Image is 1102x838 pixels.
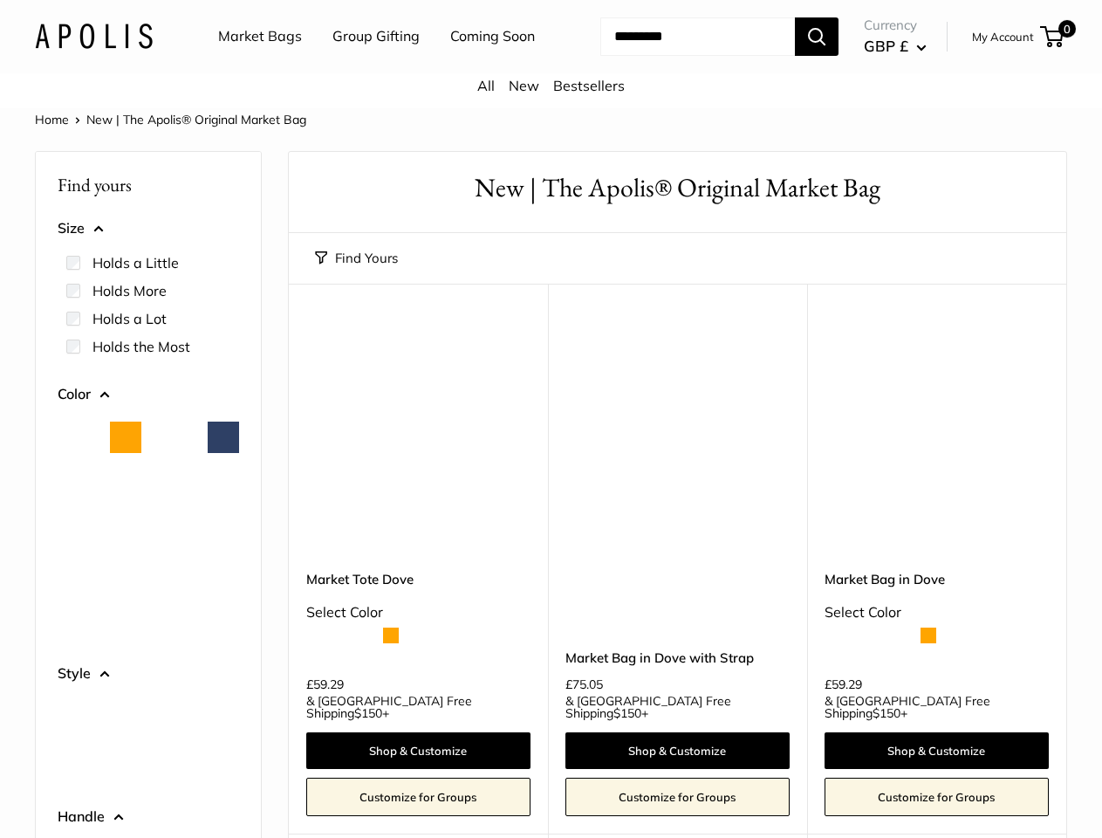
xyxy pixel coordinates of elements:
button: Size [58,216,239,242]
button: Daisy [110,558,141,589]
button: Gold Foil [61,701,92,732]
span: $150 [613,705,641,721]
a: Market Bag in Dove with Strap [565,648,790,668]
a: Shop & Customize [825,732,1049,769]
button: Taupe [110,603,141,635]
button: Chenille Window Sage [159,512,190,544]
a: Customize for Groups [306,778,530,816]
p: Find yours [58,168,239,202]
button: Dove [159,558,190,589]
a: Market Bag in Dove [825,569,1049,589]
span: £59.29 [306,678,344,690]
button: Mint Sorbet [208,558,239,589]
button: Mustang [61,603,92,635]
img: Apolis [35,24,153,49]
label: Holds a Little [92,252,179,273]
a: Customize for Groups [565,778,790,816]
a: All [477,77,495,94]
button: Chenille Window Brick [110,512,141,544]
span: GBP £ [864,37,908,55]
span: £75.05 [565,678,603,690]
button: Black [159,422,190,453]
button: Handle [58,804,239,830]
button: Search [795,17,838,56]
a: Bestsellers [553,77,625,94]
button: Find Yours [315,246,398,271]
button: Crest [110,701,141,732]
button: Palm [61,746,92,778]
button: Style [58,661,239,687]
a: Shop & Customize [565,732,790,769]
button: Color [58,381,239,408]
button: Peony [110,746,141,778]
input: Search... [600,17,795,56]
button: Orange [110,422,141,453]
a: My Account [972,26,1034,47]
a: Shop & Customize [306,732,530,769]
nav: Breadcrumb [35,108,306,131]
button: Embroidered Palm [159,701,190,732]
button: LA [208,701,239,732]
span: & [GEOGRAPHIC_DATA] Free Shipping + [306,695,530,719]
button: Cognac [61,558,92,589]
a: Market Tote DoveMarket Tote Dove [306,327,530,552]
button: Chartreuse [61,512,92,544]
span: & [GEOGRAPHIC_DATA] Free Shipping + [825,695,1049,719]
span: $150 [873,705,900,721]
a: Group Gifting [332,24,420,50]
span: 0 [1058,20,1076,38]
button: GBP £ [864,32,927,60]
a: Market Bag in Dove with StrapMarket Bag in Dove with Strap [565,327,790,552]
a: Market Bags [218,24,302,50]
label: Holds a Lot [92,308,167,329]
a: 0 [1042,26,1064,47]
a: Home [35,112,69,127]
button: Cool Gray [110,467,141,498]
div: Select Color [306,600,530,626]
span: £59.29 [825,678,862,690]
button: Blush [61,467,92,498]
button: Field Green [159,467,190,498]
a: Customize for Groups [825,778,1049,816]
button: Navy [208,422,239,453]
h1: New | The Apolis® Original Market Bag [315,169,1040,207]
label: Holds the Most [92,336,190,357]
a: Market Tote Dove [306,569,530,589]
a: Coming Soon [450,24,535,50]
label: Holds More [92,280,167,301]
span: $150 [354,705,382,721]
button: Chambray [208,467,239,498]
span: & [GEOGRAPHIC_DATA] Free Shipping + [565,695,790,719]
button: Cobalt [208,512,239,544]
div: Select Color [825,600,1049,626]
a: Market Bag in DoveMarket Bag in Dove [825,327,1049,552]
a: New [509,77,539,94]
span: Currency [864,13,927,38]
span: New | The Apolis® Original Market Bag [86,112,306,127]
button: Natural [61,422,92,453]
